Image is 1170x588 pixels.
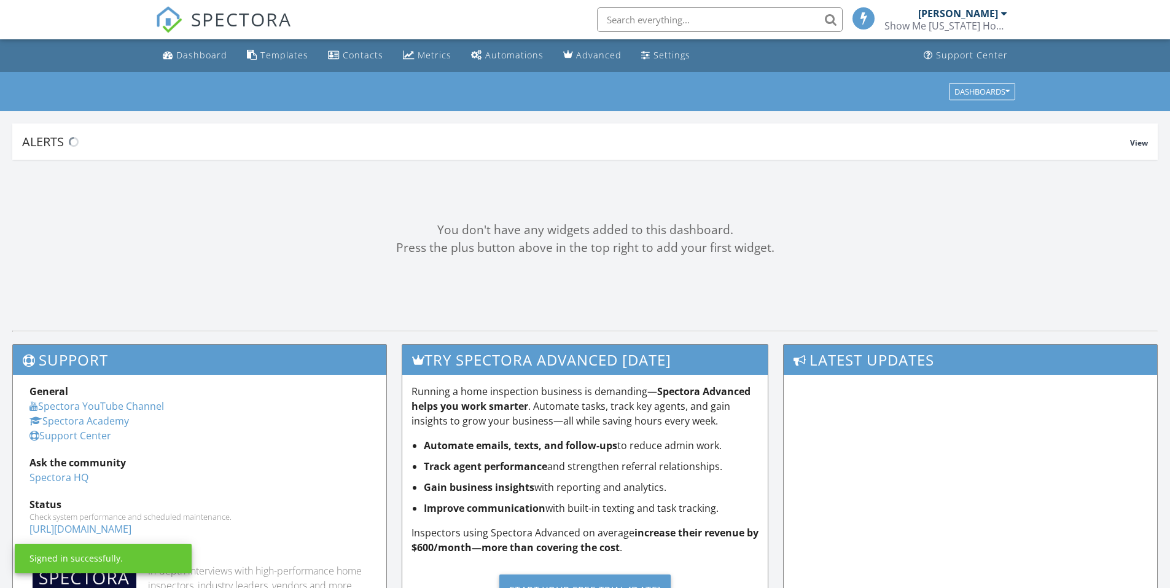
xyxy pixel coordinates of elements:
[884,20,1007,32] div: Show Me Missouri Home Inspections LLC.
[919,44,1013,67] a: Support Center
[1130,138,1148,148] span: View
[191,6,292,32] span: SPECTORA
[954,87,1010,96] div: Dashboards
[29,522,131,536] a: [URL][DOMAIN_NAME]
[242,44,313,67] a: Templates
[424,460,547,473] strong: Track agent performance
[176,49,227,61] div: Dashboard
[13,345,386,375] h3: Support
[411,526,759,554] strong: increase their revenue by $600/month—more than covering the cost
[636,44,695,67] a: Settings
[485,49,544,61] div: Automations
[29,455,370,470] div: Ask the community
[22,133,1130,150] div: Alerts
[323,44,388,67] a: Contacts
[29,429,111,442] a: Support Center
[918,7,998,20] div: [PERSON_NAME]
[29,414,129,428] a: Spectora Academy
[411,525,759,555] p: Inspectors using Spectora Advanced on average .
[12,221,1158,239] div: You don't have any widgets added to this dashboard.
[424,439,617,452] strong: Automate emails, texts, and follow-ups
[29,471,88,484] a: Spectora HQ
[155,6,182,33] img: The Best Home Inspection Software - Spectora
[29,512,370,522] div: Check system performance and scheduled maintenance.
[784,345,1157,375] h3: Latest Updates
[411,385,751,413] strong: Spectora Advanced helps you work smarter
[29,497,370,512] div: Status
[411,384,759,428] p: Running a home inspection business is demanding— . Automate tasks, track key agents, and gain ins...
[558,44,626,67] a: Advanced
[424,480,759,495] li: with reporting and analytics.
[402,345,768,375] h3: Try spectora advanced [DATE]
[424,459,759,474] li: and strengthen referral relationships.
[653,49,690,61] div: Settings
[949,83,1015,100] button: Dashboards
[424,501,545,515] strong: Improve communication
[424,438,759,453] li: to reduce admin work.
[597,7,843,32] input: Search everything...
[158,44,232,67] a: Dashboard
[936,49,1008,61] div: Support Center
[576,49,622,61] div: Advanced
[424,480,534,494] strong: Gain business insights
[29,399,164,413] a: Spectora YouTube Channel
[466,44,548,67] a: Automations (Basic)
[424,501,759,515] li: with built-in texting and task tracking.
[260,49,308,61] div: Templates
[12,239,1158,257] div: Press the plus button above in the top right to add your first widget.
[343,49,383,61] div: Contacts
[398,44,456,67] a: Metrics
[29,385,68,398] strong: General
[418,49,451,61] div: Metrics
[29,552,123,565] div: Signed in successfully.
[155,17,292,42] a: SPECTORA
[29,549,370,563] div: Industry Knowledge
